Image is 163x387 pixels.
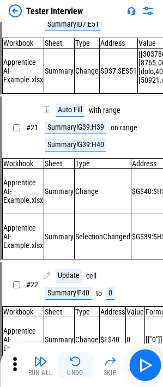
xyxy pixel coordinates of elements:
[3,169,44,214] td: Apprentice AI-Example.xlsx
[3,38,44,49] td: Workbook
[75,307,100,317] td: Type
[126,307,145,317] td: Value
[26,280,38,289] span: # 22
[44,169,75,214] td: Summary
[89,106,101,114] div: with
[44,159,75,169] td: Sheet
[104,355,117,368] img: Skip
[93,352,128,378] button: Skip
[75,159,131,169] td: Type
[3,317,44,362] td: Apprentice AI-Example.xlsx
[3,307,44,317] td: Workbook
[69,355,82,368] img: Undo
[100,38,138,49] td: Address
[45,138,106,152] div: Summary!G39:H40
[75,49,100,94] td: Change
[126,335,144,344] div: 0
[127,7,136,15] img: Support
[75,317,100,362] td: Change
[45,121,106,134] div: Summary!G39:H39
[44,49,75,94] td: Summary
[106,287,114,300] div: 0
[26,123,38,132] span: # 21
[103,106,120,114] div: range
[141,4,154,17] img: Settings menu
[44,307,75,317] td: Sheet
[120,124,137,132] div: range
[45,18,101,31] div: Summary!D7:E51
[104,370,117,376] div: Skip
[100,307,126,317] td: Address
[58,352,93,378] button: Undo
[26,6,83,16] div: Tester Interview
[111,124,118,132] div: on
[56,269,82,282] div: Update
[86,272,96,280] div: cell
[136,356,154,374] img: Main button
[100,49,138,94] td: $D$7:$E$51
[28,370,53,376] div: Run All
[67,370,83,376] div: Undo
[3,49,44,94] td: Apprentice AI-Example.xlsx
[75,214,131,259] td: SelectionChanged
[9,4,22,17] img: Back
[34,355,47,368] img: Run All
[44,38,75,49] td: Sheet
[75,38,100,49] td: Type
[23,352,58,378] button: Run All
[45,287,92,300] div: Summary!F40
[3,214,44,259] td: Apprentice AI-Example.xlsx
[100,317,126,362] td: $F$40
[75,169,131,214] td: Change
[44,214,75,259] td: Summary
[44,317,75,362] td: Summary
[3,159,44,169] td: Workbook
[56,104,84,117] div: Auto Fill
[96,289,102,298] div: to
